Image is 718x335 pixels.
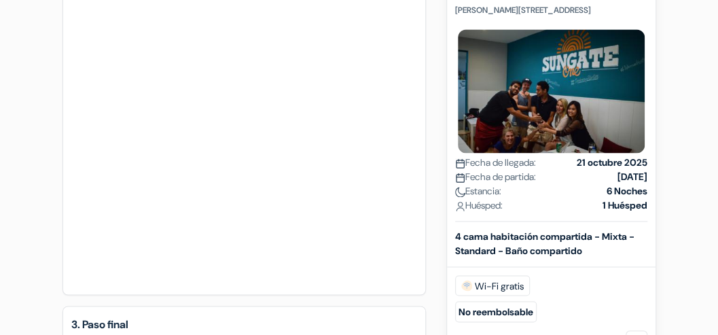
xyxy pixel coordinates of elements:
span: Huésped: [455,199,503,213]
span: Fecha de partida: [455,171,536,185]
span: Fecha de llegada: [455,156,536,171]
img: moon.svg [455,188,465,198]
img: calendar.svg [455,159,465,169]
h5: 3. Paso final [71,317,417,330]
span: Wi-Fi gratis [455,276,530,296]
strong: 6 Noches [607,185,647,199]
small: No reembolsable [455,302,537,323]
strong: [DATE] [617,171,647,185]
b: 4 cama habitación compartida - Mixta - Standard - Baño compartido [455,231,634,258]
p: [PERSON_NAME][STREET_ADDRESS] [455,5,647,16]
strong: 21 octubre 2025 [577,156,647,171]
strong: 1 Huésped [603,199,647,213]
img: calendar.svg [455,173,465,183]
span: Estancia: [455,185,501,199]
img: free_wifi.svg [461,281,472,292]
img: user_icon.svg [455,202,465,212]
